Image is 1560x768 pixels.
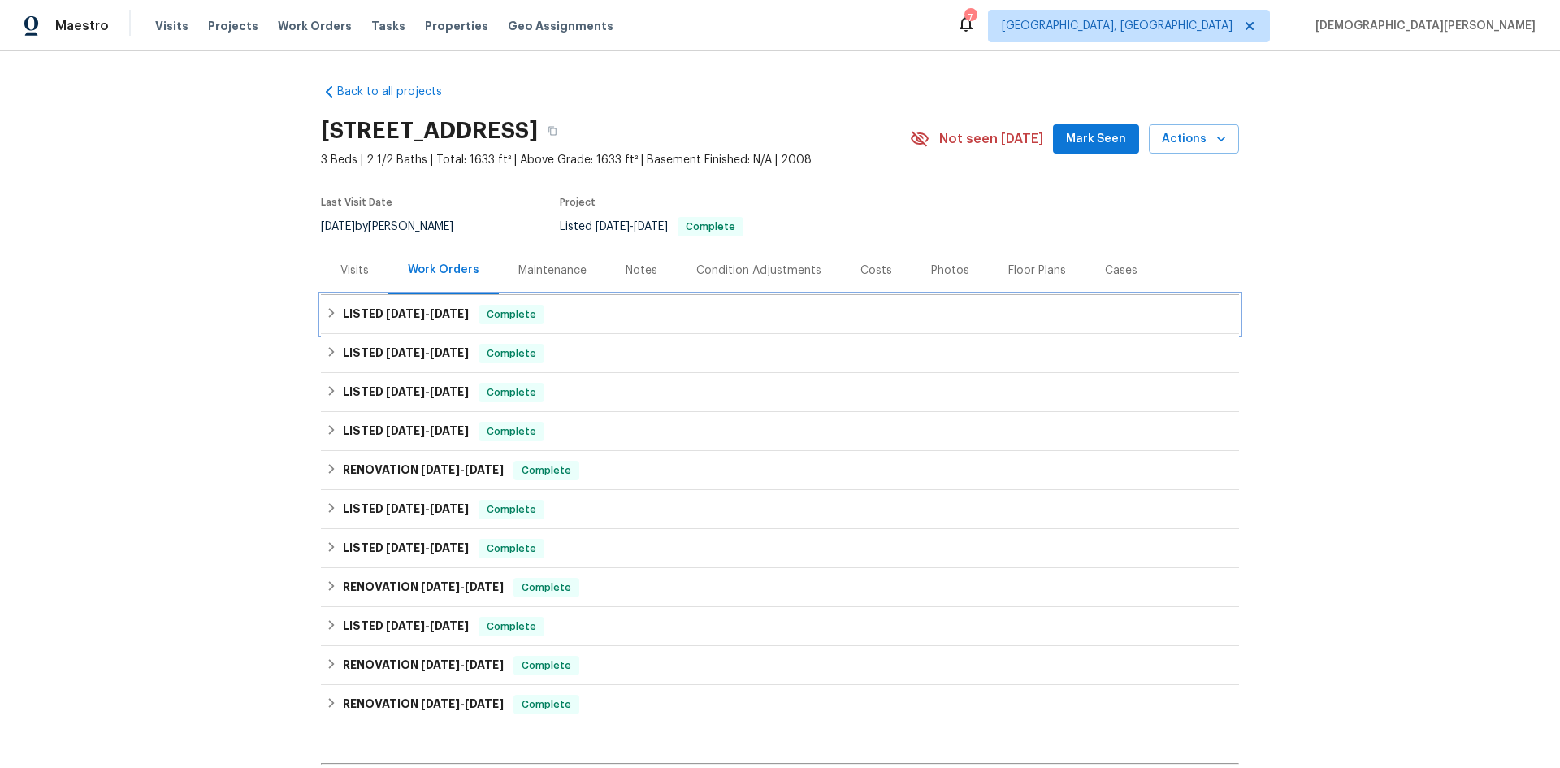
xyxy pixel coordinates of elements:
span: - [386,386,469,397]
span: Complete [480,618,543,635]
span: [DATE] [430,620,469,631]
div: LISTED [DATE]-[DATE]Complete [321,607,1239,646]
div: LISTED [DATE]-[DATE]Complete [321,529,1239,568]
h6: RENOVATION [343,656,504,675]
button: Copy Address [538,116,567,145]
span: Maestro [55,18,109,34]
span: - [421,464,504,475]
span: - [386,347,469,358]
span: [DATE] [430,503,469,514]
div: by [PERSON_NAME] [321,217,473,236]
span: Complete [679,222,742,232]
span: [DATE] [386,425,425,436]
div: RENOVATION [DATE]-[DATE]Complete [321,646,1239,685]
span: [DATE] [430,386,469,397]
span: Complete [480,384,543,401]
span: Last Visit Date [321,197,392,207]
div: Maintenance [518,263,587,279]
span: [DEMOGRAPHIC_DATA][PERSON_NAME] [1309,18,1536,34]
span: Geo Assignments [508,18,613,34]
span: Mark Seen [1066,129,1126,150]
span: Listed [560,221,743,232]
h6: LISTED [343,305,469,324]
span: - [386,425,469,436]
div: 7 [964,10,976,26]
div: LISTED [DATE]-[DATE]Complete [321,373,1239,412]
span: Complete [480,540,543,557]
span: [DATE] [465,659,504,670]
h6: RENOVATION [343,461,504,480]
div: LISTED [DATE]-[DATE]Complete [321,412,1239,451]
span: Complete [515,462,578,479]
div: Photos [931,263,969,279]
span: Complete [515,696,578,713]
span: Complete [515,657,578,674]
span: [DATE] [430,542,469,553]
span: [DATE] [386,620,425,631]
span: [DATE] [386,347,425,358]
div: Condition Adjustments [696,263,821,279]
span: [DATE] [430,425,469,436]
span: Not seen [DATE] [939,131,1043,147]
h6: RENOVATION [343,578,504,597]
div: Cases [1105,263,1137,279]
span: - [386,620,469,631]
h6: LISTED [343,422,469,441]
button: Mark Seen [1053,124,1139,154]
span: - [421,659,504,670]
h6: LISTED [343,344,469,363]
div: LISTED [DATE]-[DATE]Complete [321,490,1239,529]
div: Notes [626,263,657,279]
span: [DATE] [421,659,460,670]
span: [DATE] [321,221,355,232]
span: [DATE] [596,221,630,232]
h6: RENOVATION [343,695,504,714]
div: Floor Plans [1008,263,1066,279]
span: [DATE] [430,308,469,319]
div: Visits [340,263,369,279]
span: Complete [480,501,543,518]
div: Work Orders [408,262,479,278]
span: [DATE] [421,464,460,475]
h6: LISTED [343,383,469,402]
span: Tasks [371,20,405,32]
div: RENOVATION [DATE]-[DATE]Complete [321,451,1239,490]
div: RENOVATION [DATE]-[DATE]Complete [321,568,1239,607]
span: - [386,308,469,319]
span: [GEOGRAPHIC_DATA], [GEOGRAPHIC_DATA] [1002,18,1233,34]
span: [DATE] [421,698,460,709]
span: Properties [425,18,488,34]
span: [DATE] [430,347,469,358]
span: - [421,698,504,709]
span: Project [560,197,596,207]
span: 3 Beds | 2 1/2 Baths | Total: 1633 ft² | Above Grade: 1633 ft² | Basement Finished: N/A | 2008 [321,152,910,168]
span: [DATE] [634,221,668,232]
span: Work Orders [278,18,352,34]
span: [DATE] [421,581,460,592]
span: [DATE] [465,581,504,592]
h6: LISTED [343,539,469,558]
span: Complete [480,306,543,323]
span: [DATE] [386,386,425,397]
button: Actions [1149,124,1239,154]
span: [DATE] [465,464,504,475]
span: [DATE] [386,308,425,319]
h6: LISTED [343,500,469,519]
span: [DATE] [386,503,425,514]
span: - [421,581,504,592]
span: [DATE] [465,698,504,709]
span: - [386,542,469,553]
a: Back to all projects [321,84,477,100]
h6: LISTED [343,617,469,636]
h2: [STREET_ADDRESS] [321,123,538,139]
span: Visits [155,18,188,34]
span: - [596,221,668,232]
span: Complete [480,423,543,440]
div: LISTED [DATE]-[DATE]Complete [321,295,1239,334]
span: [DATE] [386,542,425,553]
span: - [386,503,469,514]
span: Actions [1162,129,1226,150]
div: LISTED [DATE]-[DATE]Complete [321,334,1239,373]
div: RENOVATION [DATE]-[DATE]Complete [321,685,1239,724]
div: Costs [860,263,892,279]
